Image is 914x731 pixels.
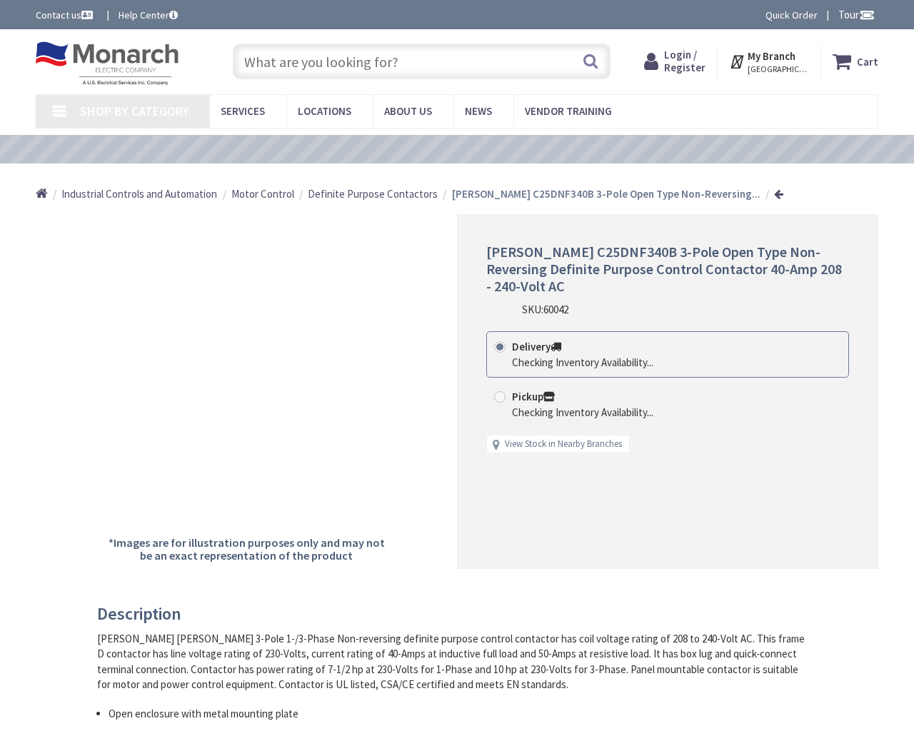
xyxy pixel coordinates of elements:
strong: My Branch [748,49,795,63]
div: [PERSON_NAME] [PERSON_NAME] 3-Pole 1-/3-Phase Non-reversing definite purpose control contactor ha... [97,631,806,692]
span: Industrial Controls and Automation [61,187,217,201]
span: 60042 [543,303,568,316]
div: Checking Inventory Availability... [512,355,653,370]
strong: Delivery [512,340,561,353]
a: Contact us [36,8,96,22]
span: Login / Register [664,48,705,74]
span: Shop By Category [80,103,189,119]
a: View Stock in Nearby Branches [505,438,622,451]
strong: Pickup [512,390,555,403]
strong: [PERSON_NAME] C25DNF340B 3-Pole Open Type Non-Reversing... [452,187,760,201]
a: Quick Order [765,8,818,22]
span: Motor Control [231,187,294,201]
li: Open enclosure with metal mounting plate [109,706,806,721]
input: What are you looking for? [233,44,611,79]
a: VIEW OUR VIDEO TRAINING LIBRARY [321,142,571,158]
div: My Branch [GEOGRAPHIC_DATA], [GEOGRAPHIC_DATA] [729,49,808,74]
div: SKU: [522,302,568,317]
span: [GEOGRAPHIC_DATA], [GEOGRAPHIC_DATA] [748,64,808,75]
a: Definite Purpose Contactors [308,186,438,201]
span: Locations [298,104,351,118]
a: Motor Control [231,186,294,201]
span: News [465,104,492,118]
span: Vendor Training [525,104,612,118]
a: Help Center [119,8,178,22]
img: Monarch Electric Company [36,41,179,86]
span: About Us [384,104,432,118]
a: Login / Register [644,49,705,74]
h3: Description [97,605,806,623]
span: [PERSON_NAME] C25DNF340B 3-Pole Open Type Non-Reversing Definite Purpose Control Contactor 40-Amp... [486,243,842,295]
span: Definite Purpose Contactors [308,187,438,201]
div: Checking Inventory Availability... [512,405,653,420]
span: Tour [838,8,875,21]
h5: *Images are for illustration purposes only and may not be an exact representation of the product [103,537,389,562]
a: Cart [833,49,878,74]
a: Industrial Controls and Automation [61,186,217,201]
strong: Cart [857,49,878,74]
span: Services [221,104,265,118]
